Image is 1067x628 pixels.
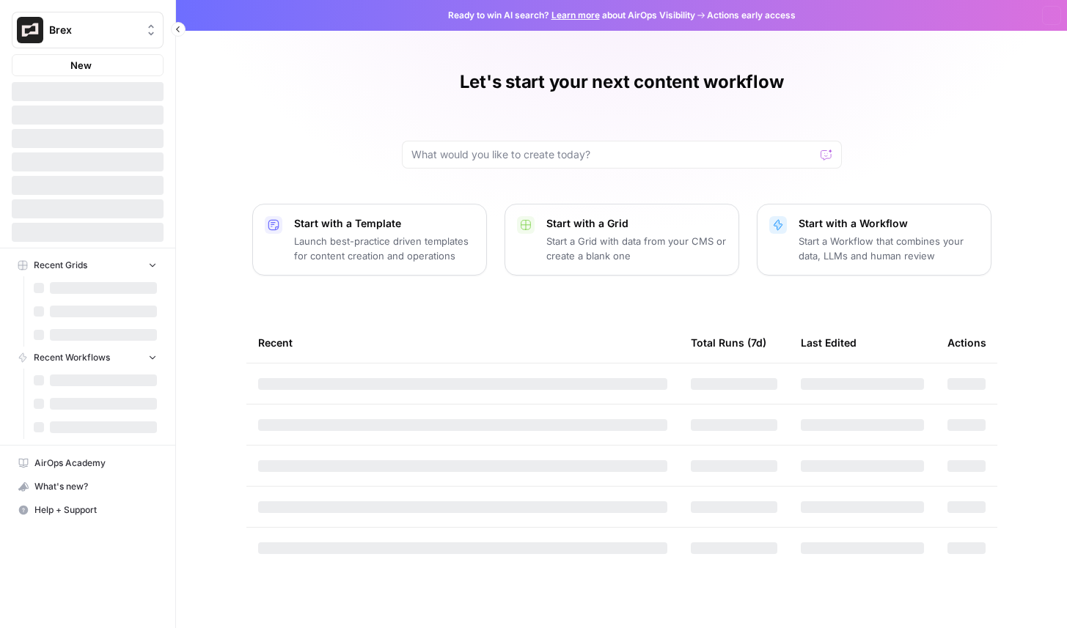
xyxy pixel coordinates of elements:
[947,322,986,363] div: Actions
[12,476,163,498] div: What's new?
[801,322,857,363] div: Last Edited
[12,347,164,369] button: Recent Workflows
[34,457,157,470] span: AirOps Academy
[551,10,600,21] a: Learn more
[49,23,138,37] span: Brex
[757,204,991,276] button: Start with a WorkflowStart a Workflow that combines your data, LLMs and human review
[12,451,164,475] a: AirOps Academy
[70,58,92,73] span: New
[12,54,164,76] button: New
[12,12,164,48] button: Workspace: Brex
[252,204,487,276] button: Start with a TemplateLaunch best-practice driven templates for content creation and operations
[258,322,667,363] div: Recent
[34,503,157,517] span: Help + Support
[12,498,164,522] button: Help + Support
[17,17,43,43] img: Brex Logo
[411,147,815,162] input: What would you like to create today?
[34,259,87,272] span: Recent Grids
[546,216,727,231] p: Start with a Grid
[12,475,164,498] button: What's new?
[448,9,695,22] span: Ready to win AI search? about AirOps Visibility
[505,204,739,276] button: Start with a GridStart a Grid with data from your CMS or create a blank one
[34,351,110,364] span: Recent Workflows
[294,234,474,263] p: Launch best-practice driven templates for content creation and operations
[460,70,784,94] h1: Let's start your next content workflow
[707,9,796,22] span: Actions early access
[546,234,727,263] p: Start a Grid with data from your CMS or create a blank one
[294,216,474,231] p: Start with a Template
[12,254,164,276] button: Recent Grids
[691,322,766,363] div: Total Runs (7d)
[799,234,979,263] p: Start a Workflow that combines your data, LLMs and human review
[799,216,979,231] p: Start with a Workflow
